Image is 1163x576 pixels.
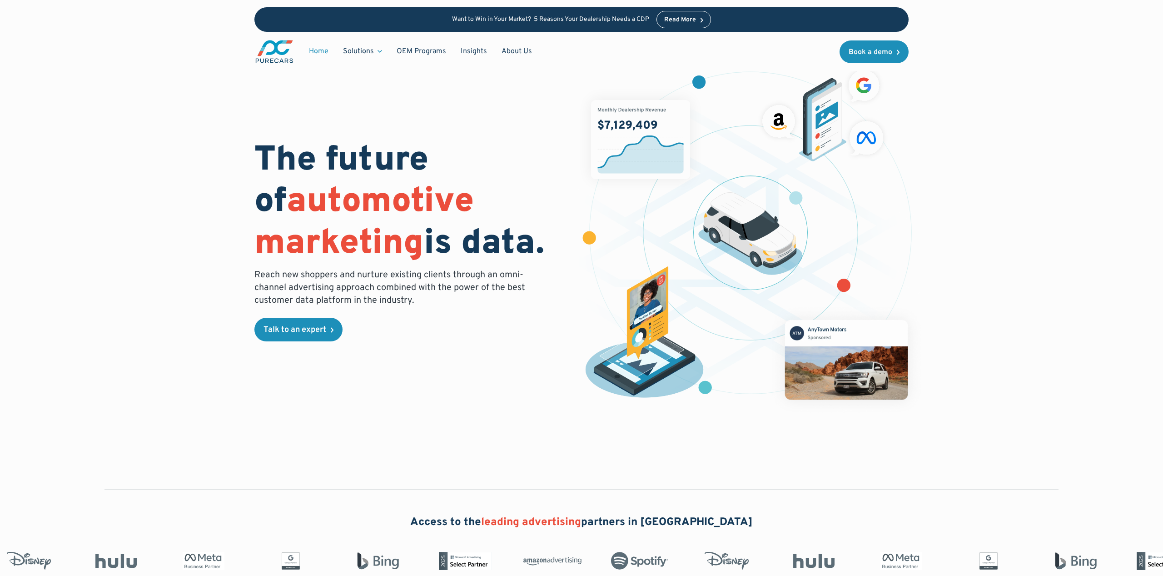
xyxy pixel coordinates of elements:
[263,326,326,334] div: Talk to an expert
[1046,552,1104,570] img: Bing
[86,554,144,568] img: Hulu
[261,552,319,570] img: Google Partner
[784,554,842,568] img: Hulu
[494,43,539,60] a: About Us
[698,192,803,275] img: illustration of a vehicle
[348,552,406,570] img: Bing
[336,43,389,60] div: Solutions
[610,552,668,570] img: Spotify
[453,43,494,60] a: Insights
[522,554,581,568] img: Amazon Advertising
[758,65,888,161] img: ads on social media and advertising partners
[435,552,493,570] img: Microsoft Advertising Partner
[481,516,581,529] span: leading advertising
[254,180,474,265] span: automotive marketing
[254,140,571,265] h1: The future of is data.
[959,552,1017,570] img: Google Partner
[577,266,712,402] img: persona of a buyer
[343,46,374,56] div: Solutions
[591,100,690,179] img: chart showing monthly dealership revenue of $7m
[302,43,336,60] a: Home
[254,318,343,341] a: Talk to an expert
[849,49,892,56] div: Book a demo
[840,40,909,63] a: Book a demo
[768,303,924,416] img: mockup of facebook post
[389,43,453,60] a: OEM Programs
[254,39,294,64] img: purecars logo
[871,552,929,570] img: Meta Business Partner
[452,16,649,24] p: Want to Win in Your Market? 5 Reasons Your Dealership Needs a CDP
[174,552,232,570] img: Meta Business Partner
[664,17,696,23] div: Read More
[254,39,294,64] a: main
[254,269,531,307] p: Reach new shoppers and nurture existing clients through an omni-channel advertising approach comb...
[656,11,711,28] a: Read More
[697,552,755,570] img: Disney
[410,515,753,531] h2: Access to the partners in [GEOGRAPHIC_DATA]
